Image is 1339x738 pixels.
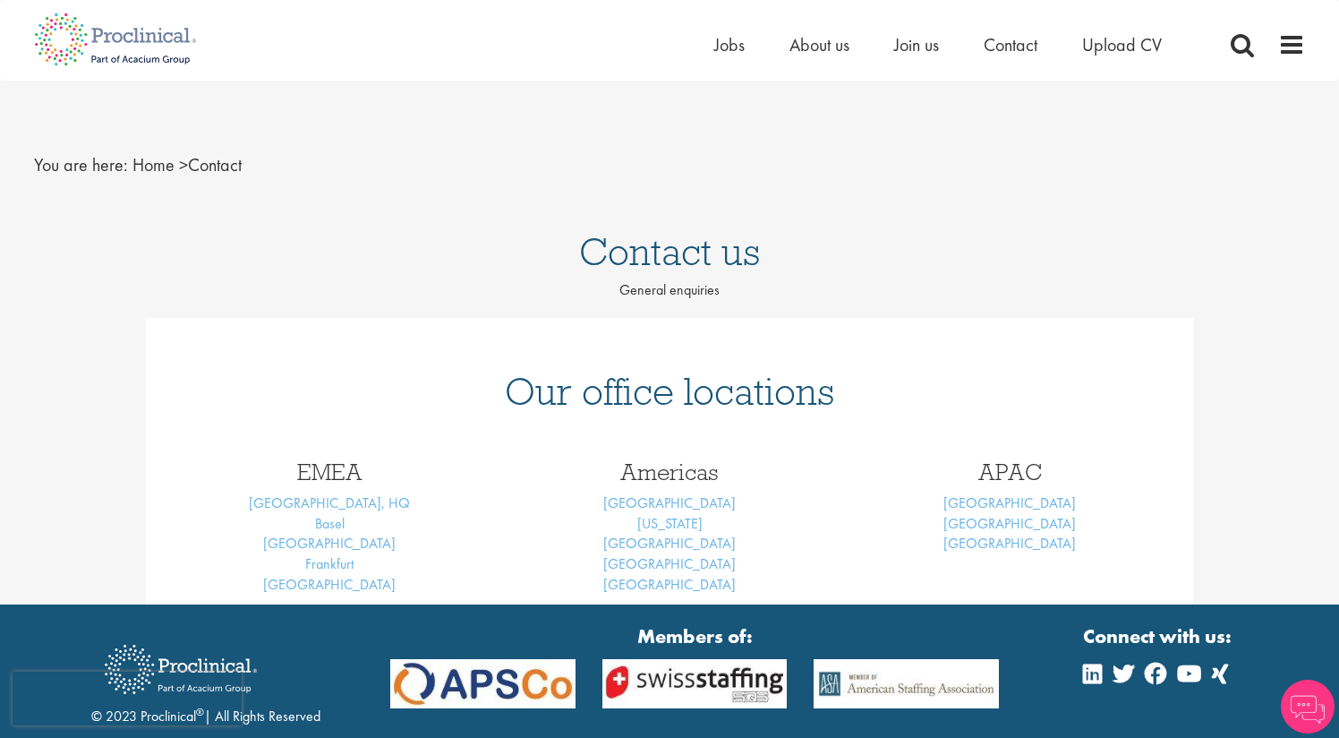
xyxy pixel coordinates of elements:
[943,493,1076,512] a: [GEOGRAPHIC_DATA]
[132,153,175,176] a: breadcrumb link to Home
[179,153,188,176] span: >
[603,575,736,594] a: [GEOGRAPHIC_DATA]
[603,493,736,512] a: [GEOGRAPHIC_DATA]
[1082,33,1162,56] a: Upload CV
[263,575,396,594] a: [GEOGRAPHIC_DATA]
[513,460,826,484] h3: Americas
[603,554,736,573] a: [GEOGRAPHIC_DATA]
[789,33,849,56] a: About us
[589,659,801,708] img: APSCo
[894,33,939,56] a: Join us
[637,514,703,533] a: [US_STATE]
[132,153,242,176] span: Contact
[714,33,745,56] a: Jobs
[34,153,128,176] span: You are here:
[390,622,999,650] strong: Members of:
[263,534,396,553] a: [GEOGRAPHIC_DATA]
[91,631,320,727] div: © 2023 Proclinical | All Rights Reserved
[13,672,242,725] iframe: reCAPTCHA
[800,659,1012,708] img: APSCo
[249,493,410,512] a: [GEOGRAPHIC_DATA], HQ
[943,514,1076,533] a: [GEOGRAPHIC_DATA]
[173,460,486,484] h3: EMEA
[1281,680,1335,734] img: Chatbot
[315,514,345,533] a: Basel
[377,659,589,708] img: APSCo
[305,554,354,573] a: Frankfurt
[984,33,1037,56] a: Contact
[91,632,270,707] img: Proclinical Recruitment
[853,460,1166,484] h3: APAC
[1083,622,1235,650] strong: Connect with us:
[603,534,736,553] a: [GEOGRAPHIC_DATA]
[173,372,1166,411] h1: Our office locations
[943,534,1076,553] a: [GEOGRAPHIC_DATA]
